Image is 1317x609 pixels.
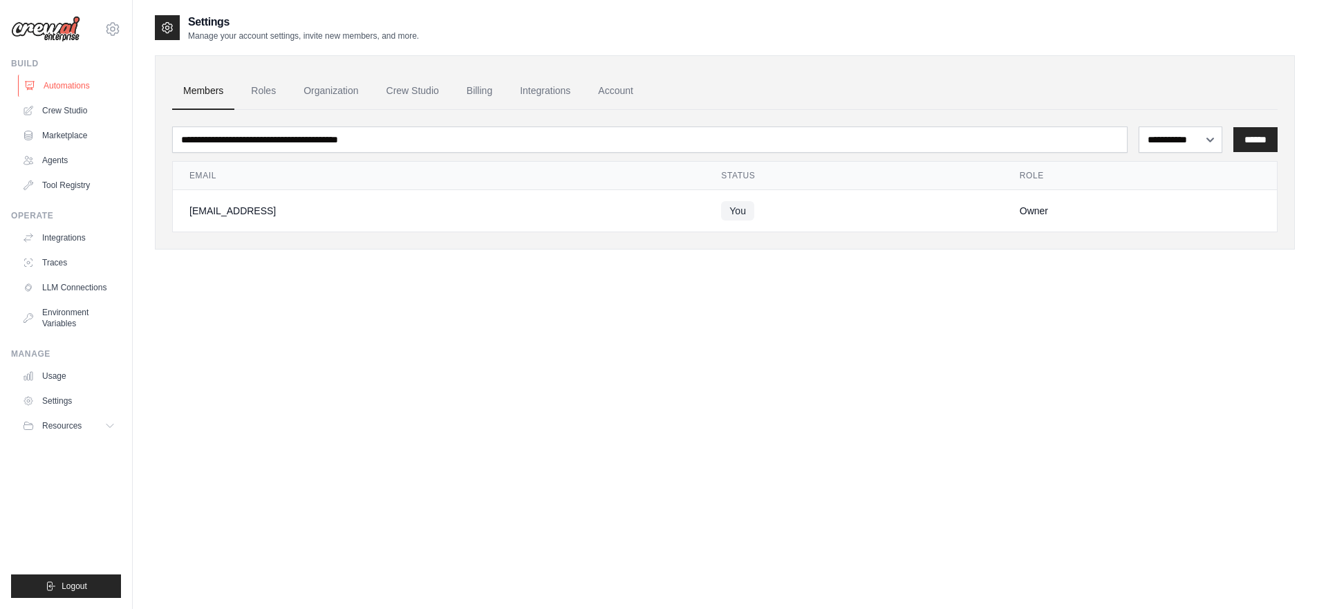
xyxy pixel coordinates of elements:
a: Roles [240,73,287,110]
button: Resources [17,415,121,437]
a: Marketplace [17,124,121,147]
a: Members [172,73,234,110]
div: Build [11,58,121,69]
a: Account [587,73,644,110]
th: Role [1003,162,1277,190]
span: Logout [62,581,87,592]
a: Crew Studio [17,100,121,122]
a: Crew Studio [375,73,450,110]
th: Email [173,162,704,190]
a: Settings [17,390,121,412]
span: You [721,201,754,221]
div: Manage [11,348,121,359]
div: [EMAIL_ADDRESS] [189,204,688,218]
img: Logo [11,16,80,42]
a: Environment Variables [17,301,121,335]
a: Tool Registry [17,174,121,196]
button: Logout [11,574,121,598]
a: Agents [17,149,121,171]
a: Automations [18,75,122,97]
a: Organization [292,73,369,110]
p: Manage your account settings, invite new members, and more. [188,30,419,41]
th: Status [704,162,1002,190]
a: Usage [17,365,121,387]
div: Owner [1020,204,1260,218]
h2: Settings [188,14,419,30]
a: Integrations [509,73,581,110]
div: Operate [11,210,121,221]
span: Resources [42,420,82,431]
a: Billing [456,73,503,110]
a: Traces [17,252,121,274]
a: LLM Connections [17,277,121,299]
a: Integrations [17,227,121,249]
